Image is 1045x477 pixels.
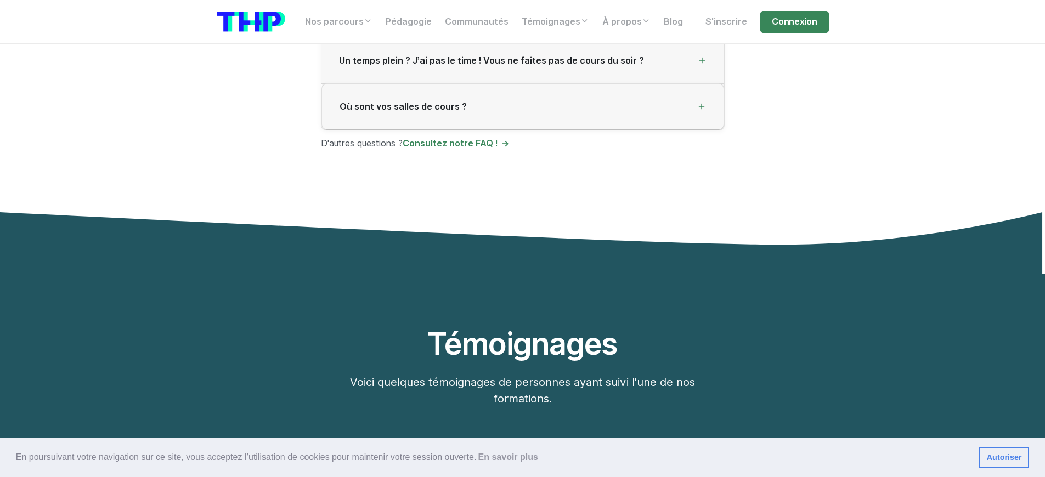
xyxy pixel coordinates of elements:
span: Un temps plein ? J’ai pas le time ! Vous ne faites pas de cours du soir ? [339,55,644,66]
a: Connexion [760,11,828,33]
a: Blog [657,11,690,33]
a: Témoignages [515,11,596,33]
img: logo [217,12,285,32]
a: dismiss cookie message [979,447,1029,469]
a: À propos [596,11,657,33]
a: Consultez notre FAQ ! [403,138,510,149]
span: En poursuivant votre navigation sur ce site, vous acceptez l’utilisation de cookies pour mainteni... [16,449,970,465]
a: Communautés [438,11,515,33]
p: Voici quelques témoignages de personnes ayant suivi l'une de nos formations. [321,374,725,407]
span: Où sont vos salles de cours ? [340,101,467,112]
a: S'inscrire [699,11,754,33]
a: learn more about cookies [476,449,540,465]
a: Nos parcours [298,11,379,33]
h2: Témoignages [360,327,685,361]
p: D'autres questions ? [321,137,725,150]
a: Pédagogie [379,11,438,33]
